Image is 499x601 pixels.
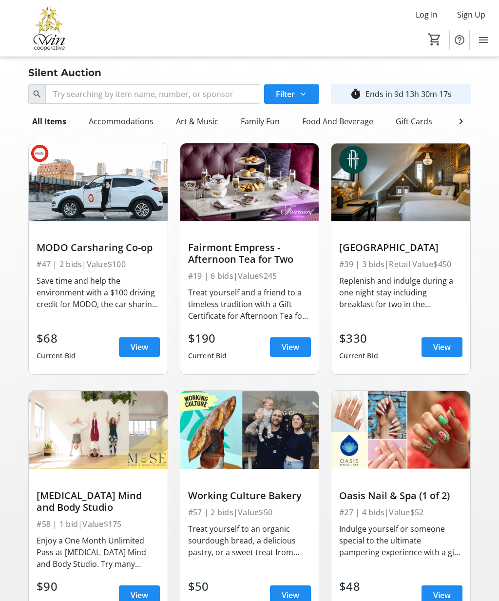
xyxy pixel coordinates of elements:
div: Current Bid [339,347,378,365]
div: Food And Beverage [298,112,377,131]
div: Treat yourself to an organic sourdough bread, a delicious pastry, or a sweet treat from Working C... [188,523,311,558]
span: View [282,589,299,601]
div: #58 | 1 bid | Value $175 [37,517,159,531]
div: $68 [37,330,76,347]
div: Current Bid [37,347,76,365]
div: Working Culture Bakery [188,490,311,502]
img: Victoria Women In Need Community Cooperative's Logo [6,4,93,53]
div: #27 | 4 bids | Value $52 [339,505,462,519]
div: #39 | 3 bids | Retail Value $450 [339,257,462,271]
div: Indulge yourself or someone special to the ultimate pampering experience with a gift certificate ... [339,523,462,558]
button: Sign Up [449,7,493,22]
div: Current Bid [188,347,227,365]
a: View [422,337,462,357]
div: Oasis Nail & Spa (1 of 2) [339,490,462,502]
div: Art & Music [172,112,222,131]
div: #19 | 6 bids | Value $245 [188,269,311,283]
div: $190 [188,330,227,347]
button: Log In [408,7,445,22]
div: $48 [339,578,378,595]
div: Ends in 9d 13h 30m 17s [365,88,452,100]
img: MODO Carsharing Co-op [29,143,167,221]
span: Log In [416,9,438,20]
div: Replenish and indulge during a one night stay including breakfast for two in the Edwardian splend... [339,275,462,310]
div: Save time and help the environment with a $100 driving credit for MODO, the car sharing co-op. Wh... [37,275,159,310]
div: Accommodations [85,112,157,131]
span: View [131,341,148,353]
div: Fairmont Empress - Afternoon Tea for Two [188,242,311,265]
img: Oasis Nail & Spa (1 of 2) [331,391,470,469]
div: #47 | 2 bids | Value $100 [37,257,159,271]
span: View [433,589,451,601]
button: Menu [474,30,493,50]
div: MODO Carsharing Co-op [37,242,159,253]
img: Fairmont Empress - Afternoon Tea for Two [180,143,319,221]
div: Treat yourself and a friend to a timeless tradition with a Gift Certificate for Afternoon Tea for... [188,287,311,322]
span: Sign Up [457,9,485,20]
span: View [131,589,148,601]
div: [MEDICAL_DATA] Mind and Body Studio [37,490,159,513]
img: MUSE Mind and Body Studio [29,391,167,469]
button: Filter [264,84,319,104]
div: $50 [188,578,227,595]
span: View [282,341,299,353]
img: Working Culture Bakery [180,391,319,469]
div: Family Fun [237,112,284,131]
a: View [270,337,311,357]
div: $90 [37,578,76,595]
div: Enjoy a One Month Unlimited Pass at [MEDICAL_DATA] Mind and Body Studio. Try many different class... [37,535,159,570]
div: [GEOGRAPHIC_DATA] [339,242,462,253]
a: View [119,337,160,357]
span: Filter [276,88,295,100]
div: $330 [339,330,378,347]
div: All Items [28,112,70,131]
span: View [433,341,451,353]
div: Silent Auction [22,65,107,80]
button: Help [450,30,469,50]
div: Gift Cards [392,112,436,131]
button: Cart [426,31,443,48]
div: #57 | 2 bids | Value $50 [188,505,311,519]
input: Try searching by item name, number, or sponsor [45,84,260,104]
img: Rosemead House Hotel [331,143,470,221]
mat-icon: timer_outline [350,88,362,100]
